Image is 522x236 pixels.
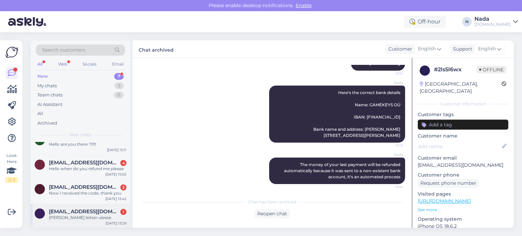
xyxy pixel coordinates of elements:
div: My chats [37,83,57,89]
div: Hello when do you refund me please [49,166,126,172]
p: Customer email [418,155,508,162]
div: Request phone number [418,179,479,188]
div: 2 / 3 [5,177,18,183]
div: All [36,60,44,69]
a: [URL][DOMAIN_NAME] [418,198,471,204]
div: Team chats [37,92,63,98]
div: Reopen chat [255,209,290,218]
p: Customer tags [418,111,508,118]
span: Search customers [42,47,85,54]
span: 2 [424,68,426,73]
span: Enable [294,2,314,8]
div: Support [450,46,472,53]
div: Off-hour [404,16,446,28]
span: thomaseverson22@gmail.com [49,160,120,166]
span: 13:12 [378,71,403,76]
div: 4 [120,160,126,166]
span: English [478,45,496,53]
div: AI Assistant [37,101,63,108]
span: k [38,211,41,216]
span: Nada [378,152,403,157]
div: [GEOGRAPHIC_DATA], [GEOGRAPHIC_DATA] [420,80,502,95]
span: kevinkepart9@gmail.com [49,208,120,215]
div: Now I received the code, thank you [49,190,126,196]
span: New chats [70,132,91,138]
div: [PERSON_NAME] leitsin ulesse [49,215,126,221]
div: Customer information [418,101,508,107]
p: Customer phone [418,171,508,179]
label: Chat archived [139,44,174,54]
span: Nada [378,80,403,85]
span: Here's the correct bank details Name: GAMEKEYS OÜ IBAN: [FINANCIAL_ID] Bank name and address: [PE... [313,90,400,138]
span: Chat has been archived [248,199,296,205]
input: Add a tag [418,120,508,130]
div: Web [57,60,69,69]
span: 13:13 [378,143,403,148]
p: [EMAIL_ADDRESS][DOMAIN_NAME] [418,162,508,169]
div: All [37,110,43,117]
div: N [462,17,472,26]
div: Socials [81,60,98,69]
div: [DATE] 15:11 [107,147,126,152]
div: New [37,73,48,80]
div: Look Here [5,152,18,183]
div: 1 [120,209,126,215]
p: Operating system [418,216,508,223]
span: 13:14 [378,184,403,189]
span: Offline [476,66,506,73]
div: [DATE] 15:05 [105,172,126,177]
div: 7 [114,73,124,80]
input: Add name [418,143,501,150]
div: Hello are you there ?!!!!! [49,141,126,147]
div: Email [111,60,125,69]
span: English [418,45,436,53]
div: [DATE] 13:42 [105,196,126,201]
span: The money of your last payment will be refunded automatically because it was sent to a non-existe... [284,162,401,179]
div: Archived [37,120,57,127]
div: [DATE] 13:29 [106,221,126,226]
div: 3 [115,83,124,89]
p: iPhone OS 18.6.2 [418,223,508,230]
span: t [39,162,41,167]
span: aydinsun.93@gmail.com [49,184,120,190]
p: Customer name [418,132,508,140]
div: 0 [114,92,124,98]
img: Askly Logo [5,46,18,59]
div: # 2ls5l6wx [434,66,476,74]
p: See more ... [418,207,508,213]
span: a [38,186,41,192]
p: Visited pages [418,190,508,198]
a: Nada[DOMAIN_NAME] [474,16,518,27]
div: Nada [474,16,510,22]
div: Customer [386,46,412,53]
div: [DOMAIN_NAME] [474,22,510,27]
div: 3 [120,184,126,190]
